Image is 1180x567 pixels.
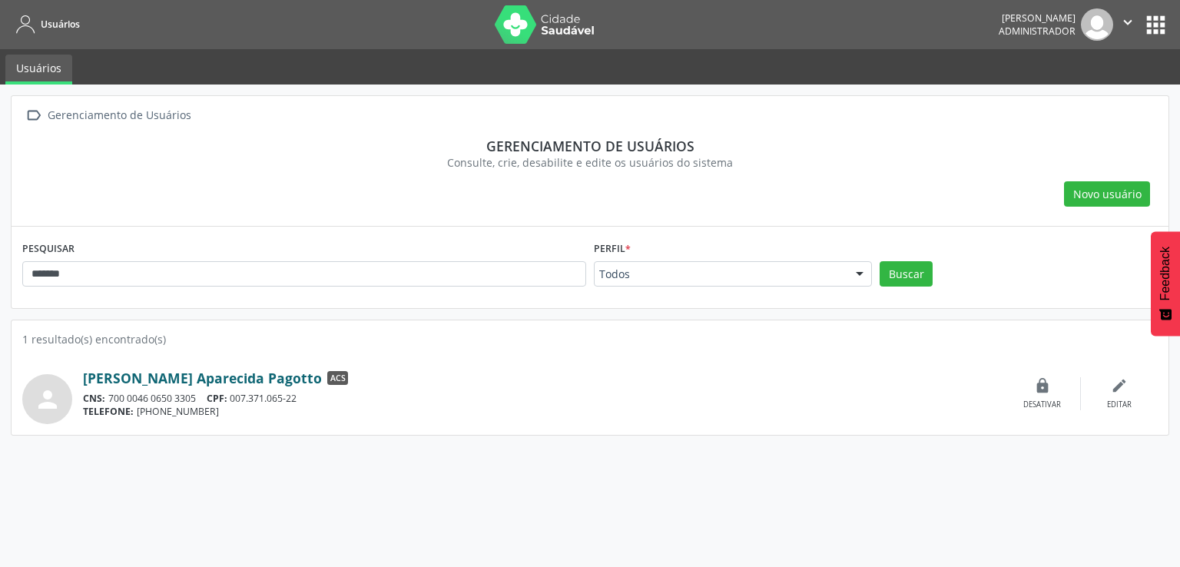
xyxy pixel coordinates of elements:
span: Usuários [41,18,80,31]
label: PESQUISAR [22,237,75,261]
img: img [1081,8,1113,41]
span: Administrador [999,25,1076,38]
i: person [34,386,61,413]
i:  [22,104,45,127]
i: edit [1111,377,1128,394]
div: Consulte, crie, desabilite e edite os usuários do sistema [33,154,1147,171]
span: TELEFONE: [83,405,134,418]
label: Perfil [594,237,631,261]
button: Novo usuário [1064,181,1150,207]
button: Buscar [880,261,933,287]
div: 1 resultado(s) encontrado(s) [22,331,1158,347]
button:  [1113,8,1142,41]
span: ACS [327,371,348,385]
div: Gerenciamento de usuários [33,138,1147,154]
a: [PERSON_NAME] Aparecida Pagotto [83,370,322,386]
div: Gerenciamento de Usuários [45,104,194,127]
a: Usuários [5,55,72,85]
i: lock [1034,377,1051,394]
i:  [1119,14,1136,31]
a: Usuários [11,12,80,37]
span: CPF: [207,392,227,405]
div: [PHONE_NUMBER] [83,405,1004,418]
button: Feedback - Mostrar pesquisa [1151,231,1180,336]
button: apps [1142,12,1169,38]
a:  Gerenciamento de Usuários [22,104,194,127]
div: [PERSON_NAME] [999,12,1076,25]
span: Todos [599,267,840,282]
div: Editar [1107,400,1132,410]
div: 700 0046 0650 3305 007.371.065-22 [83,392,1004,405]
span: CNS: [83,392,105,405]
span: Novo usuário [1073,186,1142,202]
span: Feedback [1158,247,1172,300]
div: Desativar [1023,400,1061,410]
